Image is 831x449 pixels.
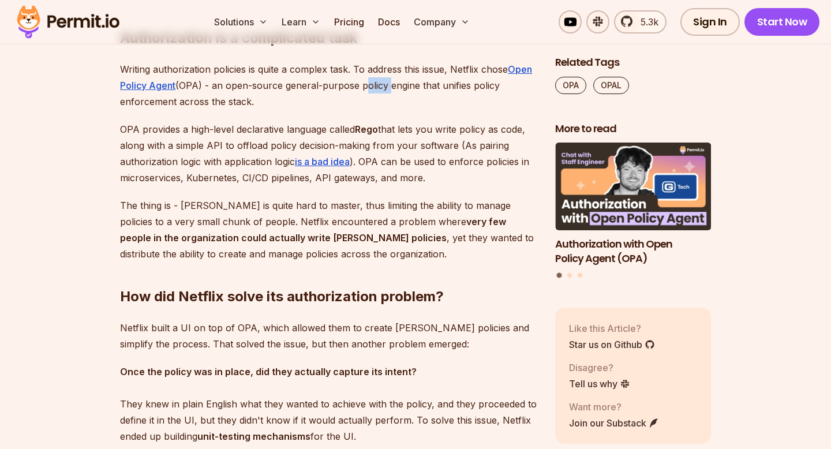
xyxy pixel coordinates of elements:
h2: How did Netflix solve its authorization problem? [120,241,537,306]
button: Learn [277,10,325,33]
a: OPA [555,77,586,94]
strong: unit-testing mechanisms [197,431,310,442]
a: Sign In [680,8,740,36]
a: Start Now [744,8,820,36]
a: Join our Substack [569,416,659,430]
p: Disagree? [569,361,630,375]
a: Tell us why [569,377,630,391]
a: Pricing [330,10,369,33]
button: Go to slide 2 [567,274,572,278]
strong: Once the policy was in place, did they actually capture its intent? [120,366,417,377]
a: 5.3k [614,10,667,33]
p: Writing authorization policies is quite a complex task. To address this issue, Netflix chose (OPA... [120,61,537,110]
button: Company [409,10,474,33]
a: OPAL [593,77,629,94]
h2: Related Tags [555,55,711,70]
a: is a bad idea [295,156,350,167]
p: Netflix built a UI on top of OPA, which allowed them to create [PERSON_NAME] policies and simplif... [120,320,537,352]
div: Posts [555,143,711,280]
button: Go to slide 3 [578,274,582,278]
a: Star us on Github [569,338,655,351]
img: Permit logo [12,2,125,42]
p: Like this Article? [569,321,655,335]
strong: Rego [355,124,378,135]
a: Docs [373,10,405,33]
span: 5.3k [634,15,658,29]
a: Authorization with Open Policy Agent (OPA)Authorization with Open Policy Agent (OPA) [555,143,711,266]
h3: Authorization with Open Policy Agent (OPA) [555,237,711,266]
p: They knew in plain English what they wanted to achieve with the policy, and they proceeded to def... [120,364,537,444]
p: The thing is - [PERSON_NAME] is quite hard to master, thus limiting the ability to manage policie... [120,197,537,262]
li: 1 of 3 [555,143,711,266]
img: Authorization with Open Policy Agent (OPA) [555,143,711,231]
h2: More to read [555,122,711,136]
button: Go to slide 1 [557,273,562,278]
p: Want more? [569,400,659,414]
button: Solutions [209,10,272,33]
a: Open Policy Agent [120,63,532,91]
strong: very few people in the organization could actually write [PERSON_NAME] policies [120,216,506,244]
p: OPA provides a high-level declarative language called that lets you write policy as code, along w... [120,121,537,186]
